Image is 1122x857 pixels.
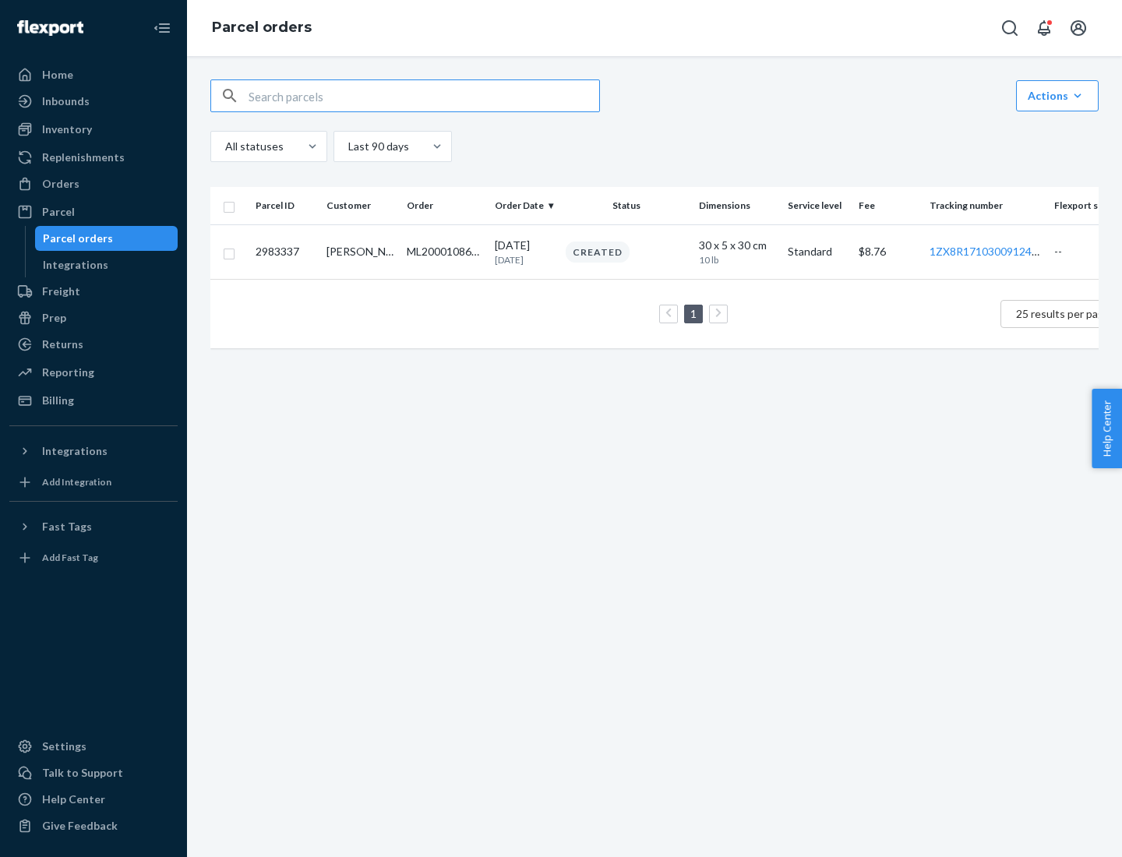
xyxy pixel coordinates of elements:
ol: breadcrumbs [199,5,324,51]
th: Customer [320,187,400,224]
th: Dimensions [693,187,782,224]
a: Talk to Support [9,760,178,785]
div: Fast Tags [42,519,92,534]
div: Integrations [42,443,108,459]
th: Order Date [489,187,559,224]
div: Help Center [42,792,105,807]
a: Help Center [9,787,178,812]
div: Freight [42,284,80,299]
span: 25 results per page [1016,307,1110,320]
a: Reporting [9,360,178,385]
a: Inbounds [9,89,178,114]
div: Add Integration [42,475,111,488]
p: [DATE] [495,238,553,253]
div: [PERSON_NAME] [326,244,393,259]
button: Fast Tags [9,514,178,539]
p: Standard [788,244,846,259]
th: Order [400,187,489,224]
a: Page 1 is your current page [687,307,700,320]
div: Reporting [42,365,94,380]
th: Tracking number [923,187,1047,224]
th: Fee [852,187,923,224]
a: Orders [9,171,178,196]
input: Last 90 days [347,139,348,154]
div: Returns [42,337,83,352]
a: Add Fast Tag [9,545,178,570]
div: Integrations [43,257,108,273]
div: Replenishments [42,150,125,165]
button: Close Navigation [146,12,178,44]
div: Created [566,242,630,263]
a: Parcel orders [35,226,178,251]
a: Parcel [9,199,178,224]
div: Talk to Support [42,765,123,781]
button: Open notifications [1028,12,1060,44]
button: Integrations [9,439,178,464]
button: Actions [1016,80,1099,111]
p: 10 lb [699,253,745,266]
div: Actions [1028,88,1087,104]
div: Parcel orders [43,231,113,246]
a: Replenishments [9,145,178,170]
a: Settings [9,734,178,759]
button: Help Center [1092,389,1122,468]
a: Home [9,62,178,87]
a: Prep [9,305,178,330]
img: Flexport logo [17,20,83,36]
a: Inventory [9,117,178,142]
p: 2983337 [256,244,314,259]
th: Parcel ID [249,187,320,224]
div: Give Feedback [42,818,118,834]
div: Billing [42,393,74,408]
a: Billing [9,388,178,413]
p: $ 8.76 [859,244,917,259]
div: Parcel [42,204,75,220]
button: Open Search Box [994,12,1025,44]
div: Inbounds [42,93,90,109]
th: Status [559,187,693,224]
input: Search parcels [249,80,599,111]
div: ML200010864388N [407,244,483,259]
div: Add Fast Tag [42,551,98,564]
div: Inventory [42,122,92,137]
th: Service level [782,187,852,224]
p: [DATE] [495,253,553,266]
button: Give Feedback [9,813,178,838]
a: Returns [9,332,178,357]
div: 30 x 5 x 30 cm [699,238,775,253]
a: Integrations [35,252,178,277]
div: Orders [42,176,79,192]
div: Prep [42,310,66,326]
input: All statuses [224,139,225,154]
div: Settings [42,739,86,754]
div: Home [42,67,73,83]
a: Add Integration [9,470,178,495]
a: 1ZX8R1710300912493 [930,245,1044,258]
a: Parcel orders [212,19,312,36]
a: Freight [9,279,178,304]
button: Open account menu [1063,12,1094,44]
